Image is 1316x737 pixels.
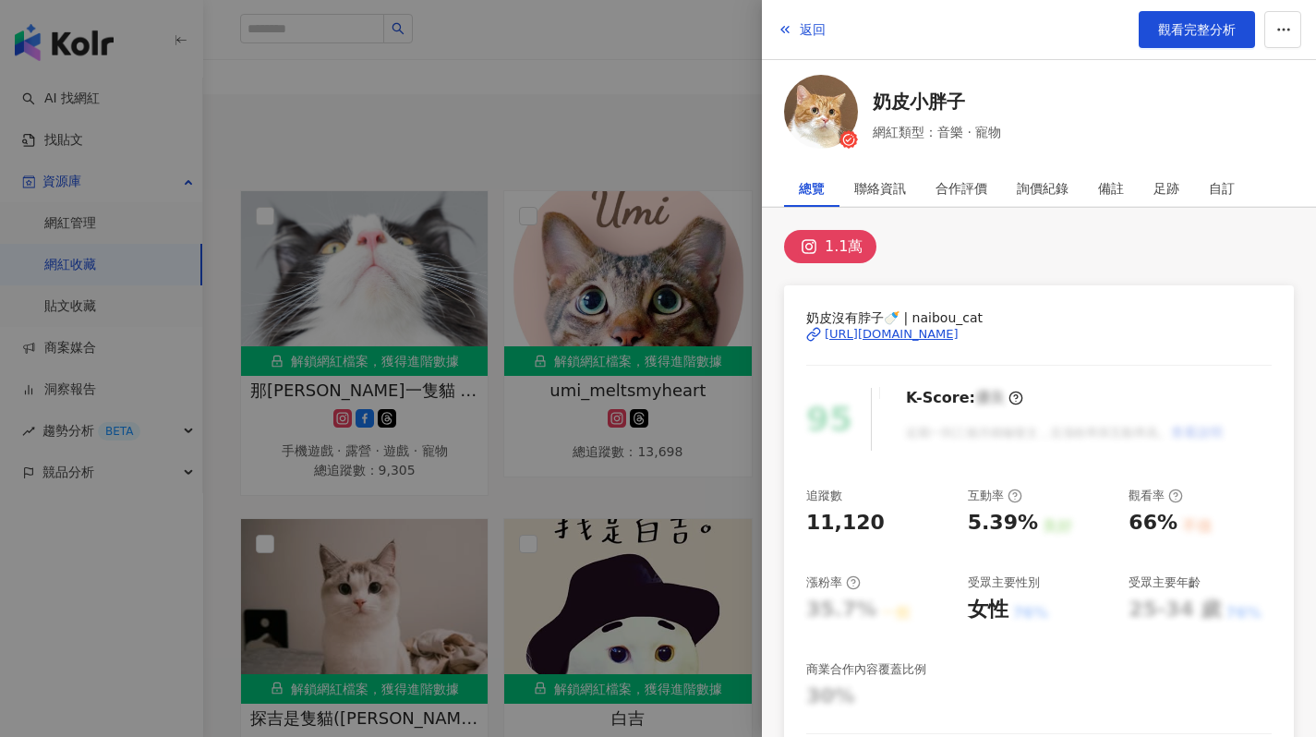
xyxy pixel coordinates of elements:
div: 合作評價 [936,170,987,207]
button: 1.1萬 [784,230,876,263]
div: 受眾主要年齡 [1129,574,1201,591]
a: 觀看完整分析 [1139,11,1255,48]
div: 聯絡資訊 [854,170,906,207]
div: 女性 [968,596,1008,624]
div: 觀看率 [1129,488,1183,504]
div: 追蹤數 [806,488,842,504]
a: KOL Avatar [784,75,858,155]
div: 總覽 [799,170,825,207]
div: 足跡 [1153,170,1179,207]
div: 1.1萬 [825,234,863,260]
span: 網紅類型：音樂 · 寵物 [873,122,1001,142]
div: 11,120 [806,509,885,538]
span: 觀看完整分析 [1158,22,1236,37]
span: 返回 [800,22,826,37]
div: 互動率 [968,488,1022,504]
div: 詢價紀錄 [1017,170,1068,207]
div: 備註 [1098,170,1124,207]
img: KOL Avatar [784,75,858,149]
div: 5.39% [968,509,1038,538]
div: 受眾主要性別 [968,574,1040,591]
a: 奶皮小胖子 [873,89,1001,115]
div: 商業合作內容覆蓋比例 [806,661,926,678]
span: 奶皮沒有脖子🍼 | naibou_cat [806,308,1272,328]
a: [URL][DOMAIN_NAME] [806,326,1272,343]
div: 漲粉率 [806,574,861,591]
button: 返回 [777,11,827,48]
div: 自訂 [1209,170,1235,207]
div: K-Score : [906,388,1023,408]
div: 66% [1129,509,1177,538]
div: [URL][DOMAIN_NAME] [825,326,959,343]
